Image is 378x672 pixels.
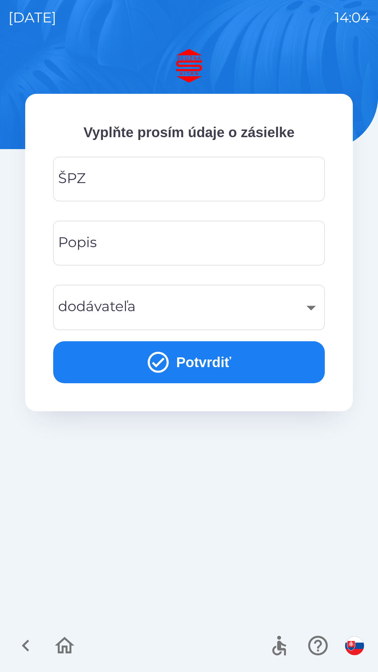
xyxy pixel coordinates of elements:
p: Vyplňte prosím údaje o zásielke [53,122,325,143]
p: [DATE] [8,7,56,28]
img: sk flag [345,636,364,655]
p: 14:04 [335,7,370,28]
img: Logo [25,49,353,83]
button: Potvrdiť [53,341,325,383]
